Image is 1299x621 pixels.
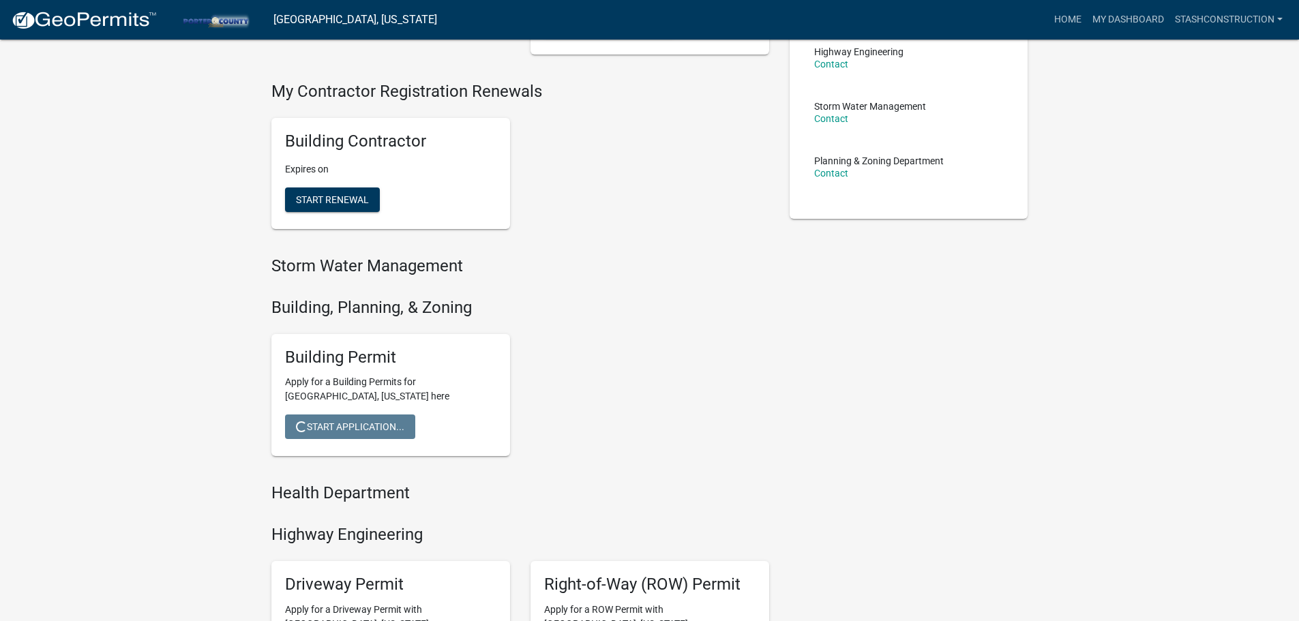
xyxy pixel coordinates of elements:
[271,256,769,276] h4: Storm Water Management
[285,132,496,151] h5: Building Contractor
[1087,7,1169,33] a: My Dashboard
[285,375,496,404] p: Apply for a Building Permits for [GEOGRAPHIC_DATA], [US_STATE] here
[814,168,848,179] a: Contact
[1049,7,1087,33] a: Home
[814,113,848,124] a: Contact
[296,194,369,205] span: Start Renewal
[285,348,496,367] h5: Building Permit
[814,156,944,166] p: Planning & Zoning Department
[285,162,496,177] p: Expires on
[271,483,769,503] h4: Health Department
[271,525,769,545] h4: Highway Engineering
[271,82,769,240] wm-registration-list-section: My Contractor Registration Renewals
[814,102,926,111] p: Storm Water Management
[285,575,496,594] h5: Driveway Permit
[271,82,769,102] h4: My Contractor Registration Renewals
[168,10,263,29] img: Porter County, Indiana
[814,47,904,57] p: Highway Engineering
[285,187,380,212] button: Start Renewal
[544,575,756,594] h5: Right-of-Way (ROW) Permit
[271,298,769,318] h4: Building, Planning, & Zoning
[273,8,437,31] a: [GEOGRAPHIC_DATA], [US_STATE]
[285,414,415,439] button: Start Application...
[814,59,848,70] a: Contact
[296,421,404,432] span: Start Application...
[1169,7,1288,33] a: StashConstruction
